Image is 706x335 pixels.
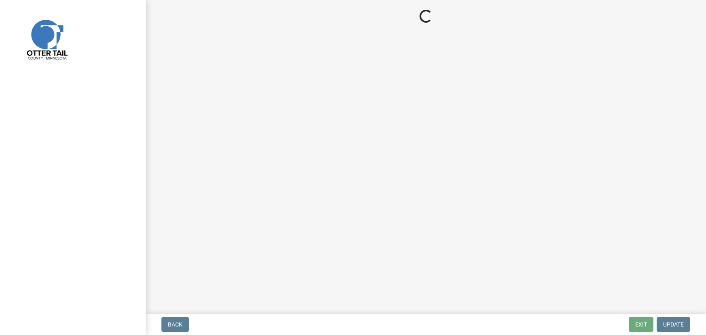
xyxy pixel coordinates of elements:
button: Back [161,317,189,332]
span: Back [168,321,182,328]
button: Exit [629,317,653,332]
span: Update [663,321,684,328]
img: Otter Tail County, Minnesota [16,8,77,69]
button: Update [657,317,690,332]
